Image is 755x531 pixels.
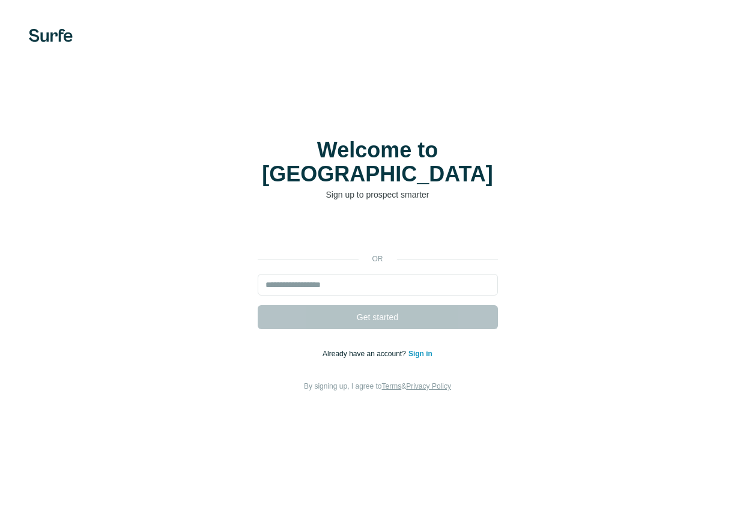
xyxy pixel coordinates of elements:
[382,382,402,390] a: Terms
[406,382,451,390] a: Privacy Policy
[258,189,498,201] p: Sign up to prospect smarter
[408,350,432,358] a: Sign in
[323,350,408,358] span: Already have an account?
[304,382,451,390] span: By signing up, I agree to &
[252,219,504,245] iframe: Sign in with Google Button
[258,138,498,186] h1: Welcome to [GEOGRAPHIC_DATA]
[359,253,397,264] p: or
[29,29,73,42] img: Surfe's logo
